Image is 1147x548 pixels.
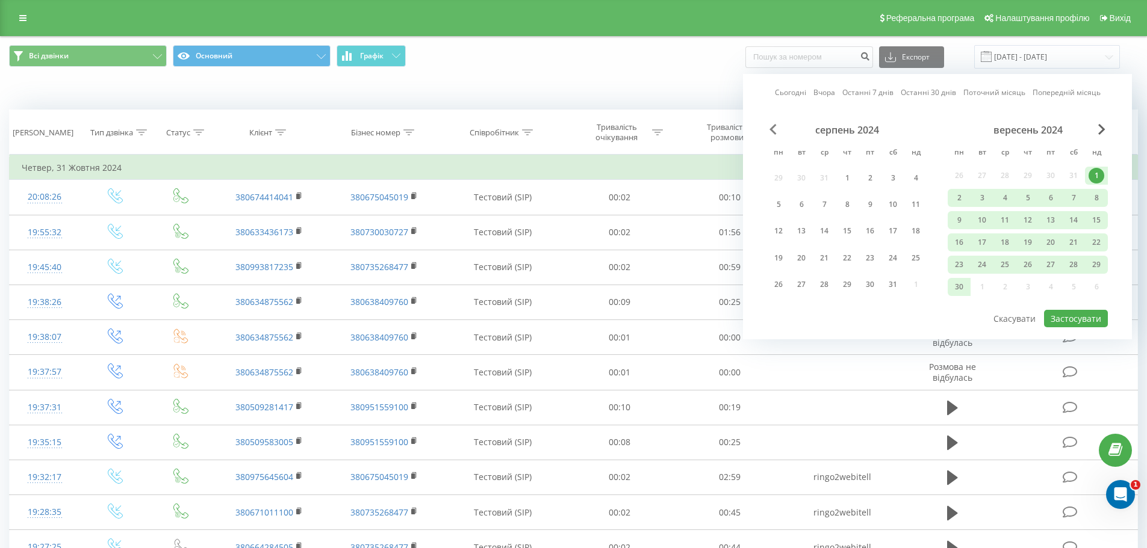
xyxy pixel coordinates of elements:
[974,212,990,228] div: 10
[350,366,408,378] a: 380638409760
[1089,212,1104,228] div: 15
[235,471,293,482] a: 380975645604
[771,277,786,292] div: 26
[904,167,927,189] div: нд 4 серп 2024 р.
[1066,212,1081,228] div: 14
[22,185,68,209] div: 20:08:26
[771,197,786,212] div: 5
[235,226,293,238] a: 380633436173
[1020,212,1036,228] div: 12
[350,471,408,482] a: 380675045019
[1085,256,1108,274] div: нд 29 вер 2024 р.
[22,466,68,489] div: 19:32:17
[885,170,901,186] div: 3
[235,401,293,413] a: 380509281417
[971,256,993,274] div: вт 24 вер 2024 р.
[951,212,967,228] div: 9
[971,189,993,207] div: вт 3 вер 2024 р.
[1066,235,1081,250] div: 21
[816,197,832,212] div: 7
[1039,189,1062,207] div: пт 6 вер 2024 р.
[901,87,956,98] a: Останні 30 днів
[441,285,565,319] td: Тестовий (SIP)
[1016,211,1039,229] div: чт 12 вер 2024 р.
[675,355,785,390] td: 00:00
[839,197,855,212] div: 8
[441,355,565,390] td: Тестовий (SIP)
[166,128,190,138] div: Статус
[948,211,971,229] div: пн 9 вер 2024 р.
[350,331,408,343] a: 380638409760
[813,220,836,242] div: ср 14 серп 2024 р.
[1089,168,1104,183] div: 1
[441,390,565,425] td: Тестовий (SIP)
[767,124,927,136] div: серпень 2024
[785,495,899,530] td: ringo2webitell
[1042,144,1060,162] abbr: п’ятниця
[1039,211,1062,229] div: пт 13 вер 2024 р.
[350,436,408,448] a: 380951559100
[235,261,293,272] a: 380993817235
[675,250,785,285] td: 00:59
[350,296,408,307] a: 380638409760
[767,247,790,269] div: пн 19 серп 2024 р.
[997,257,1013,272] div: 25
[22,325,68,349] div: 19:38:07
[441,495,565,530] td: Тестовий (SIP)
[974,257,990,272] div: 24
[950,144,968,162] abbr: понеділок
[1087,144,1105,162] abbr: неділя
[745,46,873,68] input: Пошук за номером
[862,277,878,292] div: 30
[1062,256,1085,274] div: сб 28 вер 2024 р.
[769,124,777,135] span: Previous Month
[585,122,649,143] div: Тривалість очікування
[249,128,272,138] div: Клієнт
[565,180,675,215] td: 00:02
[794,277,809,292] div: 27
[987,310,1042,327] button: Скасувати
[350,261,408,272] a: 380735268477
[29,51,69,61] span: Всі дзвінки
[904,193,927,215] div: нд 11 серп 2024 р.
[1066,190,1081,206] div: 7
[675,390,785,425] td: 00:19
[951,235,967,250] div: 16
[1043,235,1058,250] div: 20
[885,250,901,266] div: 24
[948,233,971,251] div: пн 16 вер 2024 р.
[879,46,944,68] button: Експорт
[1062,189,1085,207] div: сб 7 вер 2024 р.
[775,87,806,98] a: Сьогодні
[881,274,904,296] div: сб 31 серп 2024 р.
[839,277,855,292] div: 29
[794,250,809,266] div: 20
[996,144,1014,162] abbr: середа
[815,144,833,162] abbr: середа
[862,250,878,266] div: 23
[951,190,967,206] div: 2
[973,144,991,162] abbr: вівторок
[885,223,901,239] div: 17
[1089,257,1104,272] div: 29
[1085,211,1108,229] div: нд 15 вер 2024 р.
[22,291,68,314] div: 19:38:26
[350,401,408,413] a: 380951559100
[816,223,832,239] div: 14
[675,425,785,460] td: 00:25
[790,247,813,269] div: вт 20 серп 2024 р.
[771,250,786,266] div: 19
[675,320,785,355] td: 00:00
[1016,189,1039,207] div: чт 5 вер 2024 р.
[1089,190,1104,206] div: 8
[859,167,881,189] div: пт 2 серп 2024 р.
[350,191,408,203] a: 380675045019
[993,256,1016,274] div: ср 25 вер 2024 р.
[907,144,925,162] abbr: неділя
[1110,13,1131,23] span: Вихід
[881,193,904,215] div: сб 10 серп 2024 р.
[675,460,785,494] td: 02:59
[441,460,565,494] td: Тестовий (SIP)
[993,211,1016,229] div: ср 11 вер 2024 р.
[993,233,1016,251] div: ср 18 вер 2024 р.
